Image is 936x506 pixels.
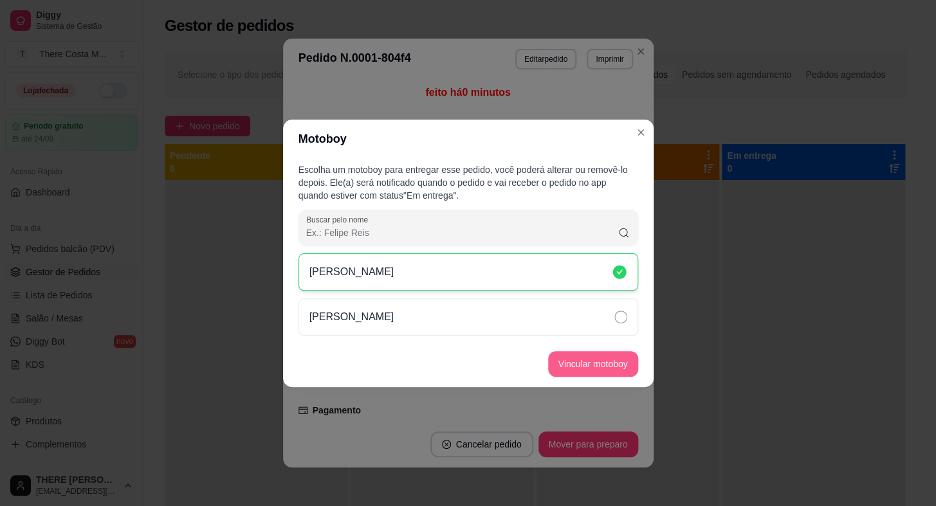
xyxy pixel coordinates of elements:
[548,351,638,377] button: Vincular motoboy
[309,264,394,280] p: [PERSON_NAME]
[298,163,638,202] p: Escolha um motoboy para entregar esse pedido, você poderá alterar ou removê-lo depois. Ele(a) ser...
[283,120,654,158] header: Motoboy
[306,214,372,225] label: Buscar pelo nome
[630,122,651,143] button: Close
[309,309,394,325] p: [PERSON_NAME]
[306,226,618,239] input: Buscar pelo nome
